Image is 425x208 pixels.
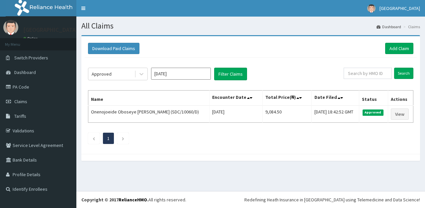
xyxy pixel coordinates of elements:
[14,69,36,75] span: Dashboard
[344,68,392,79] input: Search by HMO ID
[385,43,413,54] a: Add Claim
[262,105,311,123] td: 9,084.50
[209,105,262,123] td: [DATE]
[363,109,383,115] span: Approved
[88,105,210,123] td: Onenojoeide Oboseye [PERSON_NAME] (SDC/10060/D)
[367,4,376,13] img: User Image
[312,105,359,123] td: [DATE] 18:42:52 GMT
[14,113,26,119] span: Tariffs
[262,91,311,106] th: Total Price(₦)
[151,68,211,80] input: Select Month and Year
[14,99,27,104] span: Claims
[122,135,125,141] a: Next page
[209,91,262,106] th: Encounter Date
[380,5,420,11] span: [GEOGRAPHIC_DATA]
[81,197,148,203] strong: Copyright © 2017 .
[92,71,112,77] div: Approved
[312,91,359,106] th: Date Filed
[119,197,147,203] a: RelianceHMO
[107,135,110,141] a: Page 1 is your current page
[3,20,18,35] img: User Image
[402,24,420,30] li: Claims
[244,196,420,203] div: Redefining Heath Insurance in [GEOGRAPHIC_DATA] using Telemedicine and Data Science!
[23,36,39,41] a: Online
[377,24,401,30] a: Dashboard
[88,43,139,54] button: Download Paid Claims
[23,27,78,33] p: [GEOGRAPHIC_DATA]
[92,135,95,141] a: Previous page
[388,91,413,106] th: Actions
[81,22,420,30] h1: All Claims
[359,91,388,106] th: Status
[88,91,210,106] th: Name
[214,68,247,80] button: Filter Claims
[394,68,413,79] input: Search
[391,108,409,120] a: View
[76,191,425,208] footer: All rights reserved.
[14,55,48,61] span: Switch Providers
